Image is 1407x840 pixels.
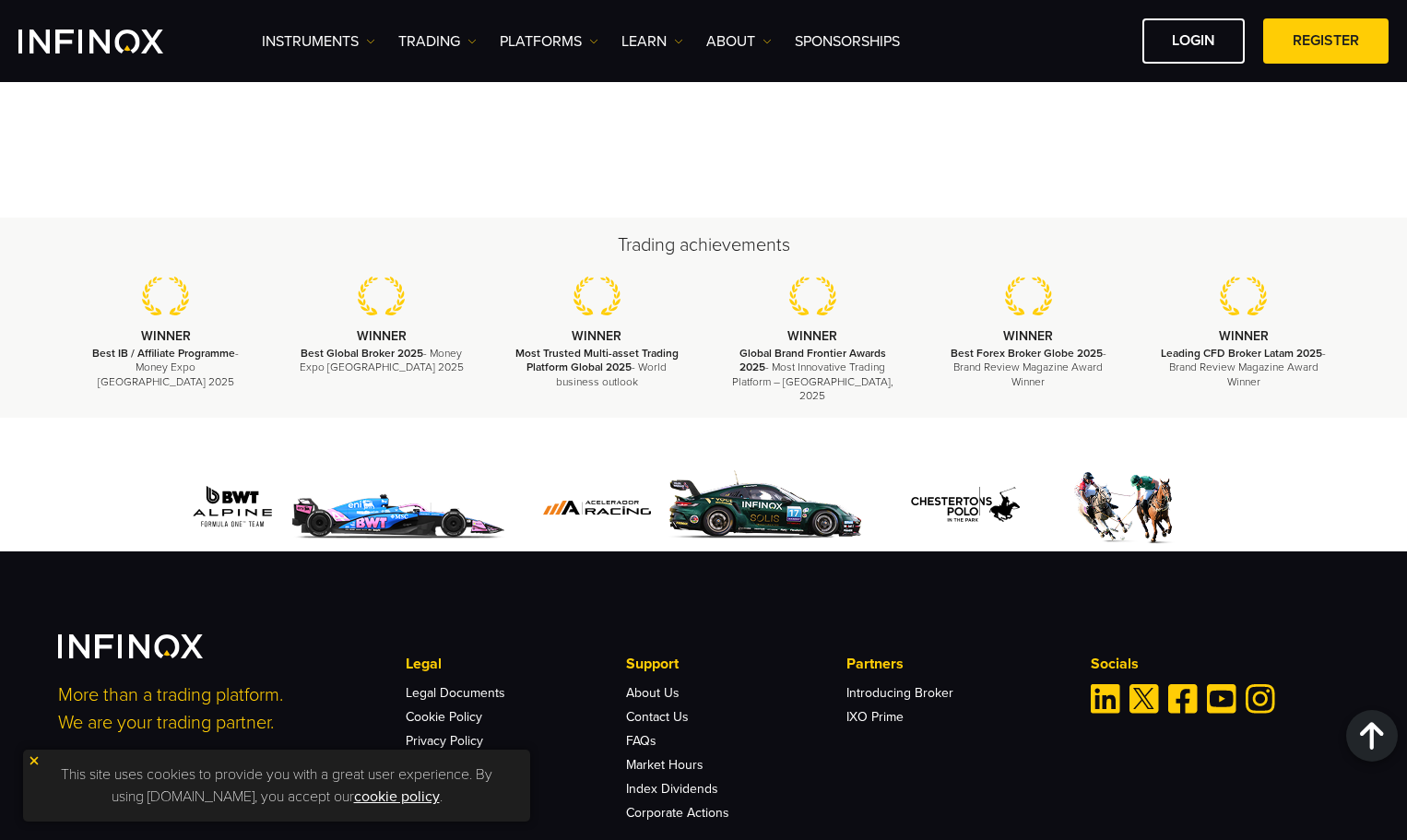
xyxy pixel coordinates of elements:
[1159,347,1329,389] p: - Brand Review Magazine Award Winner
[354,787,440,806] a: cookie policy
[626,709,689,725] a: Contact Us
[846,709,904,725] a: IXO Prime
[500,30,598,53] a: PLATFORMS
[262,30,375,53] a: Instruments
[739,347,886,373] strong: Global Brand Frontier Awards 2025
[92,347,235,360] strong: Best IB / Affiliate Programme
[1219,328,1269,344] strong: WINNER
[626,781,718,797] a: Index Dividends
[626,685,680,701] a: About Us
[846,685,953,701] a: Introducing Broker
[81,347,251,389] p: - Money Expo [GEOGRAPHIC_DATA] 2025
[626,733,656,749] a: FAQs
[515,347,679,373] strong: Most Trusted Multi-asset Trading Platform Global 2025
[1263,18,1389,64] a: REGISTER
[626,653,845,675] p: Support
[1207,684,1236,714] a: Youtube
[513,347,682,389] p: - World business outlook
[846,653,1066,675] p: Partners
[297,347,467,374] p: - Money Expo [GEOGRAPHIC_DATA] 2025
[141,328,191,344] strong: WINNER
[787,328,837,344] strong: WINNER
[406,685,505,701] a: Legal Documents
[406,709,482,725] a: Cookie Policy
[1129,684,1159,714] a: Twitter
[626,757,703,773] a: Market Hours
[1246,684,1275,714] a: Instagram
[58,232,1349,258] h2: Trading achievements
[1161,347,1322,360] strong: Leading CFD Broker Latam 2025
[398,30,477,53] a: TRADING
[1168,684,1198,714] a: Facebook
[626,805,729,821] a: Corporate Actions
[795,30,900,53] a: SPONSORSHIPS
[28,754,41,767] img: yellow close icon
[572,328,621,344] strong: WINNER
[406,653,625,675] p: Legal
[1003,328,1053,344] strong: WINNER
[621,30,683,53] a: Learn
[32,759,521,812] p: This site uses cookies to provide you with a great user experience. By using [DOMAIN_NAME], you a...
[357,328,407,344] strong: WINNER
[943,347,1113,389] p: - Brand Review Magazine Award Winner
[58,681,381,737] p: More than a trading platform. We are your trading partner.
[727,347,897,403] p: - Most Innovative Trading Platform – [GEOGRAPHIC_DATA], 2025
[951,347,1103,360] strong: Best Forex Broker Globe 2025
[301,347,423,360] strong: Best Global Broker 2025
[1091,653,1349,675] p: Socials
[1142,18,1245,64] a: LOGIN
[706,30,772,53] a: ABOUT
[18,30,207,53] a: INFINOX Logo
[1091,684,1120,714] a: Linkedin
[406,733,483,749] a: Privacy Policy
